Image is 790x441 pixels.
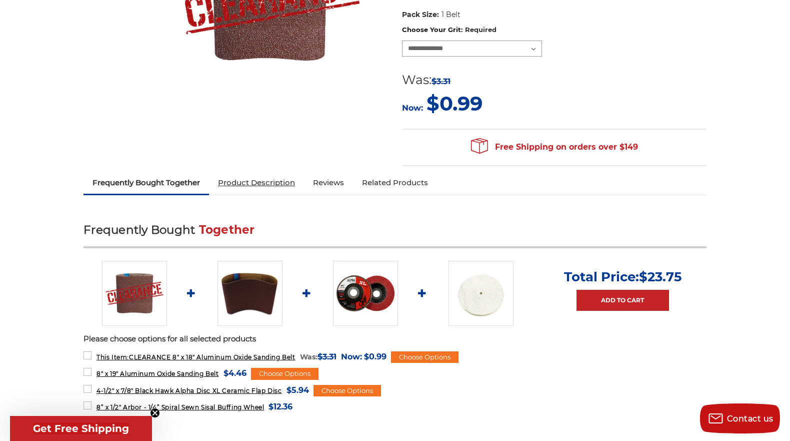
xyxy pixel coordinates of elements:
button: Close teaser [150,408,160,418]
p: Total Price: [564,269,681,285]
dd: 1 Belt [441,10,460,20]
span: Now: [402,103,423,113]
a: Related Products [353,172,437,194]
span: $3.31 [317,352,336,361]
span: 8” x 1/2" Arbor - 1/4” Spiral Sewn Sisal Buffing Wheel [96,403,264,411]
dt: Pack Size: [402,10,439,20]
span: Free Shipping on orders over $149 [471,137,638,157]
span: Get Free Shipping [33,422,129,434]
div: Was: [402,71,482,90]
span: $5.94 [286,383,309,397]
span: $0.99 [364,350,386,363]
span: $4.46 [223,366,246,380]
span: Contact us [727,414,773,423]
a: Frequently Bought Together [83,172,209,194]
span: 8" x 19" Aluminum Oxide Sanding Belt [96,370,219,377]
label: Choose Your Grit: [402,25,706,35]
div: Choose Options [251,368,318,380]
button: Contact us [700,403,780,433]
span: $23.75 [639,269,681,285]
div: Choose Options [391,351,458,363]
span: Frequently Bought [83,223,195,237]
span: Now: [341,352,362,361]
span: CLEARANCE 8" x 18" Aluminum Oxide Sanding Belt [96,353,295,361]
img: CLEARANCE 8" x 18" Aluminum Oxide Sanding Belt [102,261,167,326]
div: Get Free ShippingClose teaser [10,416,152,441]
div: Choose Options [313,385,381,397]
a: Add to Cart [576,290,669,311]
span: 4-1/2" x 7/8" Black Hawk Alpha Disc XL Ceramic Flap Disc [96,387,282,394]
div: Was: [300,350,336,363]
span: $12.36 [268,400,292,413]
strong: This Item: [96,353,129,361]
small: Required [465,26,496,34]
a: Product Description [209,172,304,194]
a: Reviews [304,172,353,194]
span: Together [199,223,255,237]
span: $0.99 [426,91,482,116]
p: Please choose options for all selected products [83,333,706,345]
span: $3.31 [431,77,450,86]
